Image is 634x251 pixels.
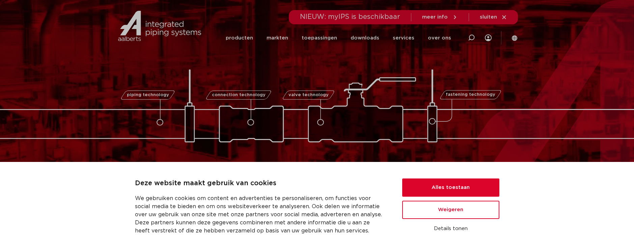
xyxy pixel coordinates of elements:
a: downloads [351,25,379,51]
span: valve technology [288,93,329,97]
p: We gebruiken cookies om content en advertenties te personaliseren, om functies voor social media ... [135,194,386,235]
a: toepassingen [302,25,337,51]
a: markten [267,25,288,51]
span: connection technology [212,93,265,97]
button: Weigeren [402,201,499,219]
nav: Menu [226,25,451,51]
a: meer info [422,14,458,20]
span: meer info [422,15,448,20]
p: Deze website maakt gebruik van cookies [135,178,386,189]
button: Details tonen [402,223,499,234]
span: fastening technology [446,93,495,97]
a: sluiten [480,14,507,20]
span: NIEUW: myIPS is beschikbaar [300,13,400,20]
a: services [393,25,414,51]
span: piping technology [127,93,169,97]
button: Alles toestaan [402,178,499,197]
span: sluiten [480,15,497,20]
a: producten [226,25,253,51]
a: over ons [428,25,451,51]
